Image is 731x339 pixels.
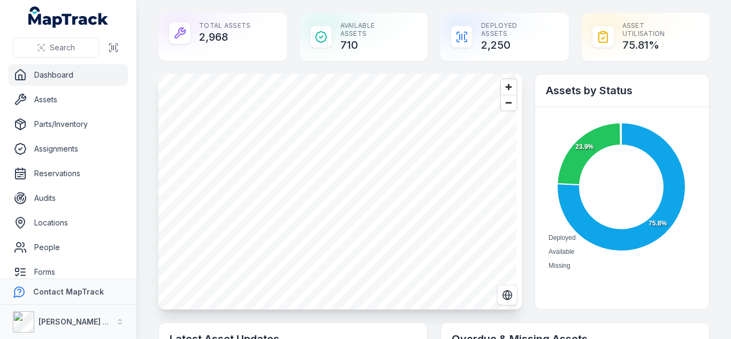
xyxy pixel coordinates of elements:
strong: Contact MapTrack [33,287,104,296]
a: Audits [9,187,128,209]
canvas: Map [158,74,516,310]
a: Dashboard [9,64,128,86]
a: People [9,237,128,258]
a: Assets [9,89,128,110]
span: Missing [549,262,570,269]
span: Deployed [549,234,576,242]
a: MapTrack [28,6,109,28]
span: Search [50,42,75,53]
button: Search [13,37,99,58]
h2: Assets by Status [546,83,698,98]
button: Zoom in [501,79,516,95]
a: Parts/Inventory [9,114,128,135]
a: Assignments [9,138,128,160]
a: Locations [9,212,128,233]
a: Forms [9,261,128,283]
a: Reservations [9,163,128,184]
span: Available [549,248,574,255]
button: Switch to Satellite View [497,285,517,305]
strong: [PERSON_NAME] Air [39,317,113,326]
button: Zoom out [501,95,516,110]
